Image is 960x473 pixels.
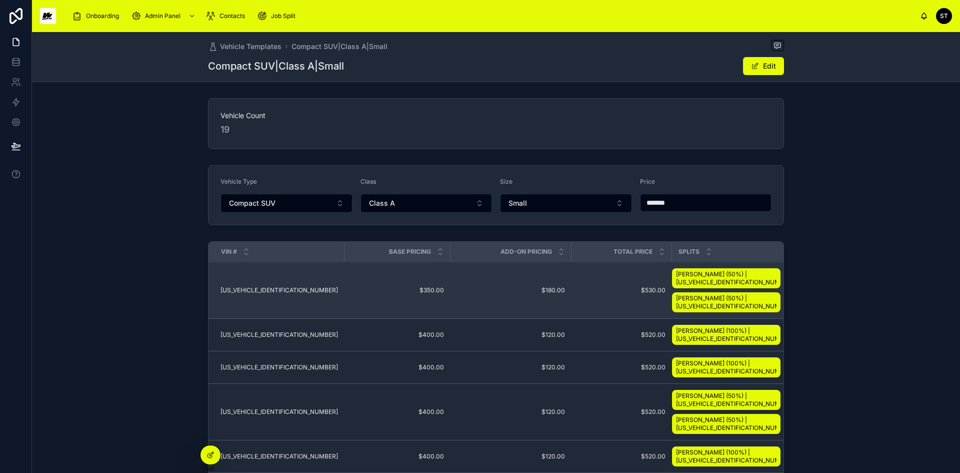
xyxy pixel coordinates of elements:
span: Add-On Pricing [500,248,552,256]
a: Contacts [202,7,252,25]
span: [PERSON_NAME] (50%) | [US_VEHICLE_IDENTIFICATION_NUMBER] [676,416,776,432]
a: $180.00 [456,286,565,294]
a: [PERSON_NAME] (50%) | [US_VEHICLE_IDENTIFICATION_NUMBER] [672,292,780,312]
a: [PERSON_NAME] (100%) | [US_VEHICLE_IDENTIFICATION_NUMBER] [672,325,780,345]
span: ST [940,12,948,20]
a: $350.00 [350,286,444,294]
span: Class A [369,198,395,208]
button: Edit [743,57,784,75]
a: $520.00 [577,452,665,460]
a: [US_VEHICLE_IDENTIFICATION_NUMBER] [220,452,338,460]
span: Job Split [271,12,295,20]
span: [PERSON_NAME] (50%) | [US_VEHICLE_IDENTIFICATION_NUMBER] [676,392,776,408]
a: [US_VEHICLE_IDENTIFICATION_NUMBER] [220,286,338,294]
h1: Compact SUV|Class A|Small [208,59,344,73]
a: [PERSON_NAME] (50%) | [US_VEHICLE_IDENTIFICATION_NUMBER] [672,414,780,434]
span: Total Price [613,248,652,256]
a: [PERSON_NAME] (50%) | [US_VEHICLE_IDENTIFICATION_NUMBER][PERSON_NAME] (50%) | [US_VEHICLE_IDENTIF... [672,388,784,436]
a: [PERSON_NAME] (100%) | [US_VEHICLE_IDENTIFICATION_NUMBER] [672,357,780,377]
span: Price [640,178,655,185]
a: $520.00 [577,408,665,416]
span: Small [508,198,527,208]
span: Contacts [219,12,245,20]
img: App logo [40,8,56,24]
a: [US_VEHICLE_IDENTIFICATION_NUMBER] [220,408,338,416]
a: Job Split [254,7,302,25]
a: $400.00 [350,408,444,416]
span: 19 [220,123,771,137]
span: Admin Panel [145,12,180,20]
a: [PERSON_NAME] (100%) | [US_VEHICLE_IDENTIFICATION_NUMBER] [672,446,780,466]
span: Vehicle Count [220,111,771,121]
span: Size [500,178,512,185]
a: $530.00 [577,286,665,294]
a: [PERSON_NAME] (100%) | [US_VEHICLE_IDENTIFICATION_NUMBER] [672,323,784,347]
span: [PERSON_NAME] (100%) | [US_VEHICLE_IDENTIFICATION_NUMBER] [676,359,776,375]
span: VIN # [221,248,237,256]
a: [PERSON_NAME] (50%) | [US_VEHICLE_IDENTIFICATION_NUMBER] [672,268,780,288]
span: Class [360,178,376,185]
a: [US_VEHICLE_IDENTIFICATION_NUMBER] [220,363,338,371]
a: [PERSON_NAME] (50%) | [US_VEHICLE_IDENTIFICATION_NUMBER][PERSON_NAME] (50%) | [US_VEHICLE_IDENTIF... [672,266,784,314]
span: [PERSON_NAME] (50%) | [US_VEHICLE_IDENTIFICATION_NUMBER] [676,294,776,310]
a: $120.00 [456,331,565,339]
button: Select Button [220,194,352,213]
span: Vehicle Templates [220,42,281,52]
a: $120.00 [456,452,565,460]
a: [PERSON_NAME] (100%) | [US_VEHICLE_IDENTIFICATION_NUMBER] [672,444,784,468]
a: $400.00 [350,331,444,339]
span: Splits [678,248,699,256]
a: [PERSON_NAME] (50%) | [US_VEHICLE_IDENTIFICATION_NUMBER] [672,390,780,410]
a: $400.00 [350,363,444,371]
button: Select Button [500,194,632,213]
a: $520.00 [577,331,665,339]
span: Base Pricing [389,248,431,256]
a: [PERSON_NAME] (100%) | [US_VEHICLE_IDENTIFICATION_NUMBER] [672,355,784,379]
a: Onboarding [69,7,126,25]
span: [PERSON_NAME] (50%) | [US_VEHICLE_IDENTIFICATION_NUMBER] [676,270,776,286]
a: $400.00 [350,452,444,460]
a: Vehicle Templates [208,42,281,52]
a: $120.00 [456,363,565,371]
a: $520.00 [577,363,665,371]
button: Select Button [360,194,492,213]
a: $120.00 [456,408,565,416]
a: Compact SUV|Class A|Small [291,42,387,52]
span: [PERSON_NAME] (100%) | [US_VEHICLE_IDENTIFICATION_NUMBER] [676,448,776,464]
a: Admin Panel [128,7,200,25]
span: Compact SUV [229,198,275,208]
span: Onboarding [86,12,119,20]
span: Vehicle Type [220,178,257,185]
div: scrollable content [64,5,920,27]
a: [US_VEHICLE_IDENTIFICATION_NUMBER] [220,331,338,339]
span: [PERSON_NAME] (100%) | [US_VEHICLE_IDENTIFICATION_NUMBER] [676,327,776,343]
